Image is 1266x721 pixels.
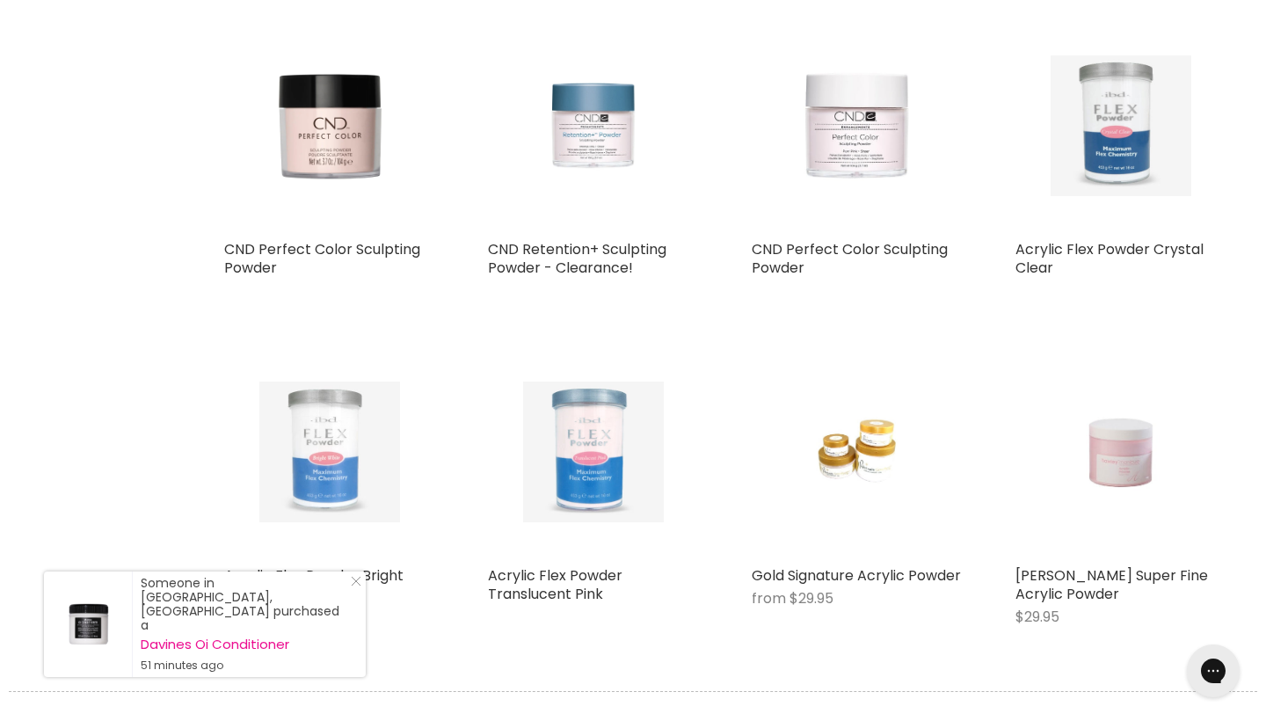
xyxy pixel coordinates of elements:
[752,565,961,586] a: Gold Signature Acrylic Powder
[1051,346,1190,557] img: Hawley Super Fine Acrylic Powder
[752,346,963,557] a: Gold Signature Acrylic Powder
[224,346,435,557] a: Acrylic Flex Powder Bright White
[141,637,348,652] a: Davines Oi Conditioner
[1051,20,1191,231] img: Acrylic Flex Powder Crystal Clear
[224,239,420,278] a: CND Perfect Color Sculpting Powder
[224,565,404,604] a: Acrylic Flex Powder Bright White
[752,588,786,608] span: from
[344,576,361,594] a: Close Notification
[1015,565,1208,604] a: [PERSON_NAME] Super Fine Acrylic Powder
[488,20,699,231] a: CND Retention+ Sculpting Powder - Clearance!
[1178,638,1248,703] iframe: Gorgias live chat messenger
[523,20,663,231] img: CND Retention+ Sculpting Powder - Clearance!
[224,20,435,231] img: CND Perfect Color Sculpting Powder
[141,576,348,673] div: Someone in [GEOGRAPHIC_DATA], [GEOGRAPHIC_DATA] purchased a
[488,346,699,557] a: Acrylic Flex Powder Translucent Pink
[1015,346,1226,557] a: Hawley Super Fine Acrylic Powder
[1015,239,1204,278] a: Acrylic Flex Powder Crystal Clear
[351,576,361,586] svg: Close Icon
[787,346,927,557] img: Gold Signature Acrylic Powder
[141,659,348,673] small: 51 minutes ago
[787,20,927,231] img: CND Perfect Color Sculpting Powder
[44,572,132,677] a: Visit product page
[488,239,666,278] a: CND Retention+ Sculpting Powder - Clearance!
[1015,607,1059,627] span: $29.95
[488,565,622,604] a: Acrylic Flex Powder Translucent Pink
[752,20,963,231] a: CND Perfect Color Sculpting Powder
[789,588,833,608] span: $29.95
[752,239,948,278] a: CND Perfect Color Sculpting Powder
[523,346,664,557] img: Acrylic Flex Powder Translucent Pink
[259,346,400,557] img: Acrylic Flex Powder Bright White
[1015,20,1226,231] a: Acrylic Flex Powder Crystal Clear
